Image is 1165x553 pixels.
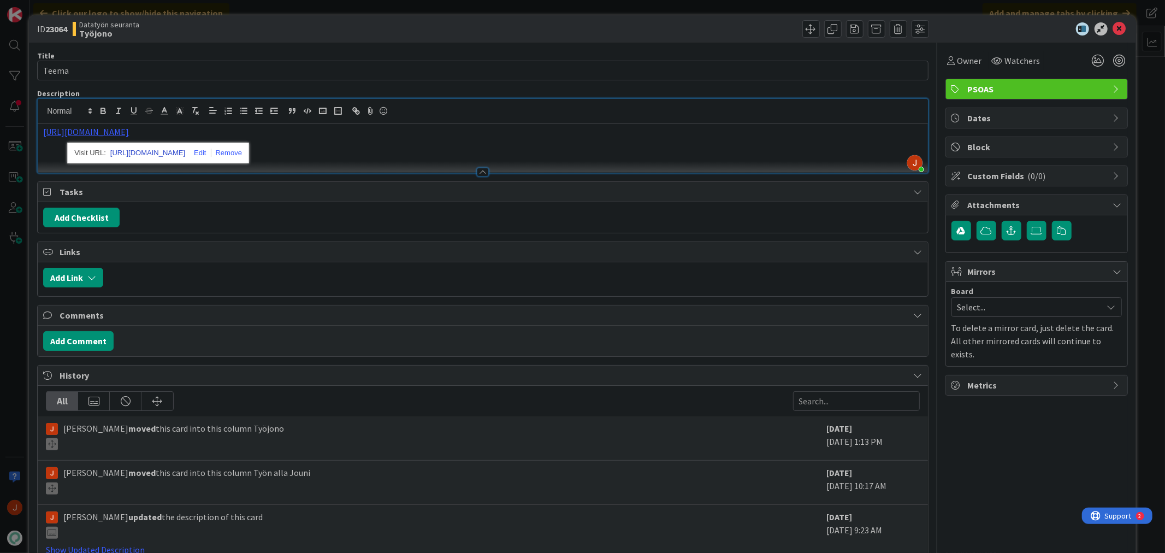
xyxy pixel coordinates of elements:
button: Add Link [43,268,103,287]
span: Owner [957,54,982,67]
span: Custom Fields [968,169,1108,183]
span: Comments [60,309,908,322]
a: [URL][DOMAIN_NAME] [110,146,185,160]
img: JM [46,423,58,435]
span: ID [37,22,67,36]
span: Datatyön seuranta [79,20,139,29]
div: [DATE] 10:17 AM [827,466,920,499]
span: Tasks [60,185,908,198]
div: [DATE] 1:13 PM [827,422,920,455]
p: To delete a mirror card, just delete the card. All other mirrored cards will continue to exists. [951,321,1122,361]
span: ( 0/0 ) [1028,170,1046,181]
span: Attachments [968,198,1108,211]
button: Add Comment [43,331,114,351]
input: type card name here... [37,61,928,80]
span: History [60,369,908,382]
img: JM [46,467,58,479]
b: Työjono [79,29,139,38]
span: Dates [968,111,1108,125]
b: [DATE] [827,467,853,478]
button: Add Checklist [43,208,120,227]
b: [DATE] [827,423,853,434]
label: Title [37,51,55,61]
span: Links [60,245,908,258]
b: moved [128,467,156,478]
span: Block [968,140,1108,154]
span: Mirrors [968,265,1108,278]
b: moved [128,423,156,434]
a: [URL][DOMAIN_NAME] [43,126,129,137]
div: All [46,392,78,410]
b: [DATE] [827,511,853,522]
img: JM [46,511,58,523]
b: 23064 [45,23,67,34]
span: Metrics [968,379,1108,392]
input: Search... [793,391,920,411]
span: Watchers [1005,54,1040,67]
span: Board [951,287,974,295]
b: updated [128,511,162,522]
span: Select... [957,299,1097,315]
span: Description [37,89,80,98]
span: [PERSON_NAME] this card into this column Työn alla Jouni [63,466,310,495]
span: PSOAS [968,83,1108,96]
span: [PERSON_NAME] this card into this column Työjono [63,422,284,450]
div: 2 [57,4,60,13]
img: AAcHTtdL3wtcyn1eGseKwND0X38ITvXuPg5_7r7WNcK5=s96-c [907,155,922,170]
span: Support [23,2,50,15]
span: [PERSON_NAME] the description of this card [63,510,263,539]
